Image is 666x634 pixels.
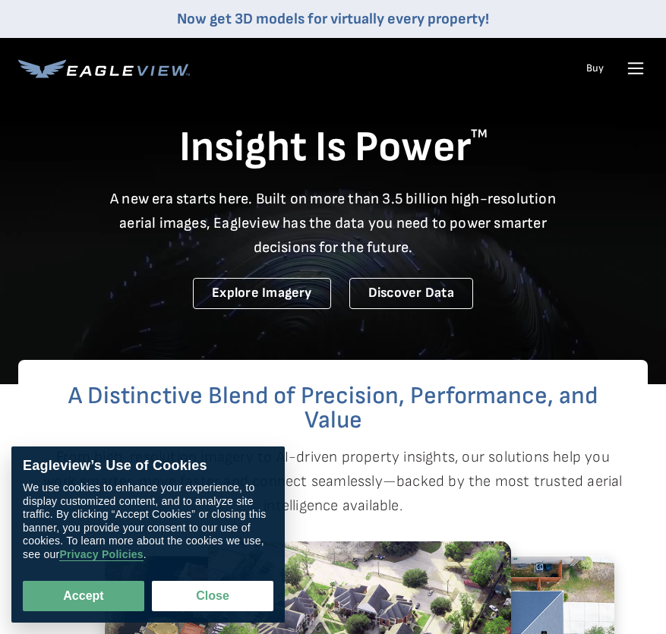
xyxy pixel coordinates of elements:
sup: TM [471,127,488,141]
h1: Insight Is Power [18,121,648,175]
p: From high-resolution imagery to AI-driven property insights, our solutions help you work smarter,... [18,445,648,518]
p: A new era starts here. Built on more than 3.5 billion high-resolution aerial images, Eagleview ha... [101,187,566,260]
button: Accept [23,581,144,611]
a: Explore Imagery [193,278,331,309]
div: Eagleview’s Use of Cookies [23,458,273,475]
a: Buy [586,62,604,75]
h2: A Distinctive Blend of Precision, Performance, and Value [18,384,648,433]
a: Privacy Policies [59,549,143,562]
a: Discover Data [349,278,473,309]
a: Now get 3D models for virtually every property! [177,10,489,28]
div: We use cookies to enhance your experience, to display customized content, and to analyze site tra... [23,482,273,562]
button: Close [152,581,273,611]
